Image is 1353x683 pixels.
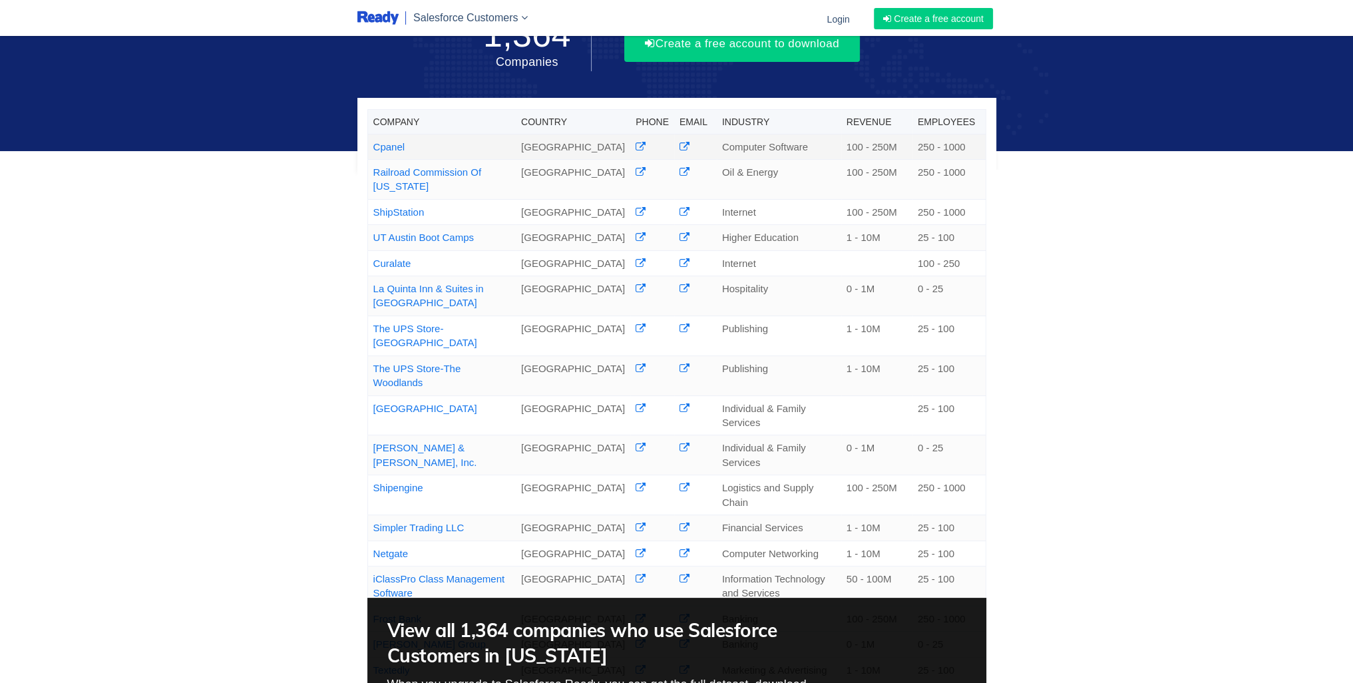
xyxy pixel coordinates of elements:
[841,435,912,475] td: 0 - 1M
[373,258,411,269] a: Curalate
[841,475,912,515] td: 100 - 250M
[841,225,912,250] td: 1 - 10M
[912,134,986,159] td: 250 - 1000
[717,355,841,395] td: Publishing
[373,206,425,218] a: ShipStation
[841,276,912,316] td: 0 - 1M
[717,435,841,475] td: Individual & Family Services
[912,395,986,435] td: 25 - 100
[717,475,841,515] td: Logistics and Supply Chain
[516,541,630,566] td: [GEOGRAPHIC_DATA]
[841,109,912,134] th: Revenue
[373,232,474,243] a: UT Austin Boot Camps
[912,199,986,224] td: 250 - 1000
[373,573,505,598] a: iClassPro Class Management Software
[841,541,912,566] td: 1 - 10M
[912,316,986,355] td: 25 - 100
[516,225,630,250] td: [GEOGRAPHIC_DATA]
[496,55,558,69] span: Companies
[516,276,630,316] td: [GEOGRAPHIC_DATA]
[516,316,630,355] td: [GEOGRAPHIC_DATA]
[717,566,841,606] td: Information Technology and Services
[717,276,841,316] td: Hospitality
[717,541,841,566] td: Computer Networking
[373,323,477,348] a: The UPS Store-[GEOGRAPHIC_DATA]
[717,199,841,224] td: Internet
[819,2,857,36] a: Login
[717,134,841,159] td: Computer Software
[373,442,477,467] a: [PERSON_NAME] & [PERSON_NAME], Inc.
[516,395,630,435] td: [GEOGRAPHIC_DATA]
[841,199,912,224] td: 100 - 250M
[357,10,399,27] img: logo
[373,403,477,414] a: [GEOGRAPHIC_DATA]
[841,515,912,541] td: 1 - 10M
[630,109,674,134] th: Phone
[912,159,986,199] td: 250 - 1000
[373,363,461,388] a: The UPS Store-The Woodlands
[373,548,409,559] a: Netgate
[717,109,841,134] th: Industry
[624,26,860,62] button: Create a free account to download
[912,515,986,541] td: 25 - 100
[516,435,630,475] td: [GEOGRAPHIC_DATA]
[516,355,630,395] td: [GEOGRAPHIC_DATA]
[717,225,841,250] td: Higher Education
[367,109,516,134] th: Company
[841,159,912,199] td: 100 - 250M
[717,395,841,435] td: Individual & Family Services
[912,109,986,134] th: Employees
[516,109,630,134] th: Country
[841,134,912,159] td: 100 - 250M
[516,566,630,606] td: [GEOGRAPHIC_DATA]
[387,618,862,668] h2: View all 1,364 companies who use Salesforce Customers in [US_STATE]
[373,522,465,533] a: Simpler Trading LLC
[373,283,484,308] a: La Quinta Inn & Suites in [GEOGRAPHIC_DATA]
[912,541,986,566] td: 25 - 100
[413,12,518,23] span: Salesforce Customers
[912,355,986,395] td: 25 - 100
[373,482,423,493] a: Shipengine
[912,435,986,475] td: 0 - 25
[717,515,841,541] td: Financial Services
[717,250,841,276] td: Internet
[516,515,630,541] td: [GEOGRAPHIC_DATA]
[912,475,986,515] td: 250 - 1000
[373,141,405,152] a: Cpanel
[717,159,841,199] td: Oil & Energy
[912,276,986,316] td: 0 - 25
[912,225,986,250] td: 25 - 100
[516,250,630,276] td: [GEOGRAPHIC_DATA]
[841,355,912,395] td: 1 - 10M
[841,316,912,355] td: 1 - 10M
[674,109,717,134] th: Email
[516,134,630,159] td: [GEOGRAPHIC_DATA]
[912,566,986,606] td: 25 - 100
[516,199,630,224] td: [GEOGRAPHIC_DATA]
[827,14,849,25] span: Login
[516,475,630,515] td: [GEOGRAPHIC_DATA]
[874,8,993,29] a: Create a free account
[717,316,841,355] td: Publishing
[912,250,986,276] td: 100 - 250
[516,159,630,199] td: [GEOGRAPHIC_DATA]
[373,166,482,192] a: Railroad Commission Of [US_STATE]
[841,566,912,606] td: 50 - 100M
